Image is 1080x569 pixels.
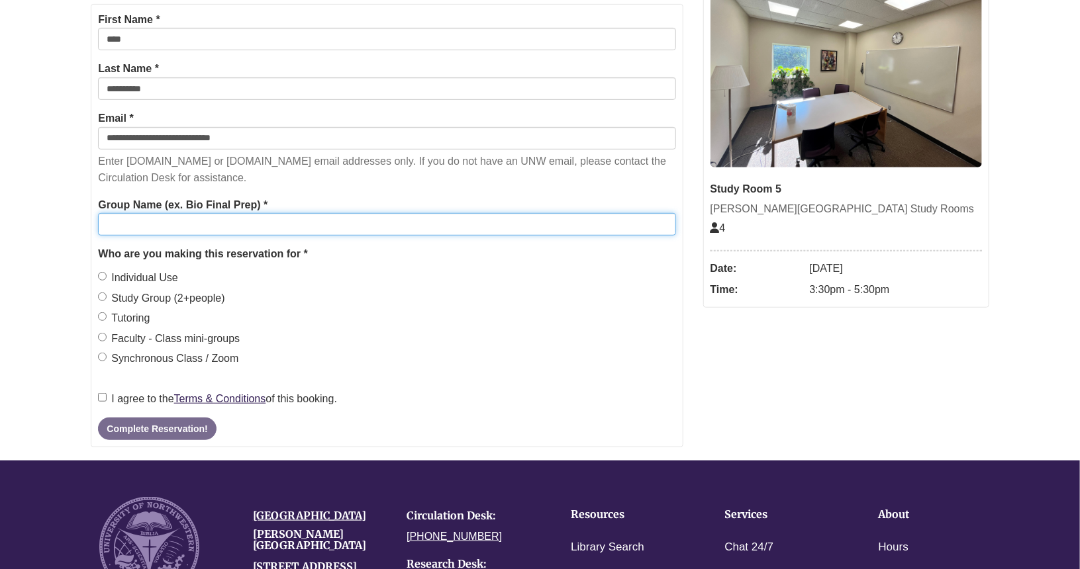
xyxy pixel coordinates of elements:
label: Group Name (ex. Bio Final Prep) * [98,197,268,214]
label: Last Name * [98,60,159,77]
h4: Resources [571,509,683,521]
label: First Name * [98,11,160,28]
label: Synchronous Class / Zoom [98,350,238,367]
dd: [DATE] [810,258,982,279]
a: [GEOGRAPHIC_DATA] [253,509,366,522]
a: Terms & Conditions [174,393,266,404]
span: The capacity of this space [711,222,726,234]
a: Chat 24/7 [724,538,773,557]
input: I agree to theTerms & Conditionsof this booking. [98,393,107,402]
label: Study Group (2+people) [98,290,224,307]
legend: Who are you making this reservation for * [98,245,675,263]
div: [PERSON_NAME][GEOGRAPHIC_DATA] Study Rooms [711,200,982,218]
div: Study Room 5 [711,181,982,198]
button: Complete Reservation! [98,417,216,440]
h4: About [879,509,991,521]
dt: Time: [711,279,803,300]
dd: 3:30pm - 5:30pm [810,279,982,300]
h4: Circulation Desk: [407,510,540,522]
dt: Date: [711,258,803,279]
input: Synchronous Class / Zoom [98,353,107,361]
a: [PHONE_NUMBER] [407,531,502,542]
input: Tutoring [98,312,107,321]
label: Individual Use [98,269,178,286]
input: Study Group (2+people) [98,292,107,301]
a: Library Search [571,538,644,557]
input: Individual Use [98,272,107,281]
h4: [PERSON_NAME][GEOGRAPHIC_DATA] [253,529,387,552]
label: I agree to the of this booking. [98,390,337,408]
a: Hours [879,538,908,557]
h4: Services [724,509,837,521]
label: Faculty - Class mini-groups [98,330,240,347]
label: Tutoring [98,310,150,327]
input: Faculty - Class mini-groups [98,333,107,341]
p: Enter [DOMAIN_NAME] or [DOMAIN_NAME] email addresses only. If you do not have an UNW email, pleas... [98,153,675,187]
label: Email * [98,110,133,127]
